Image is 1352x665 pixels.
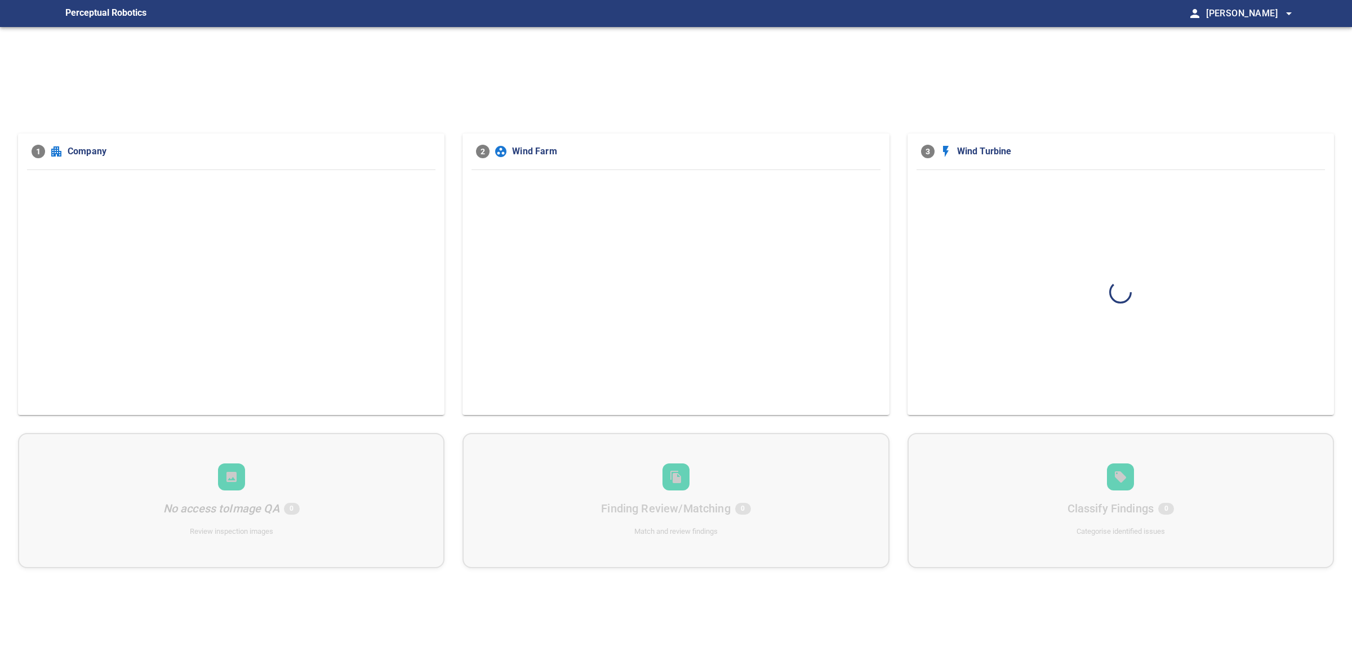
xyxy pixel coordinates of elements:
[921,145,935,158] span: 3
[1202,2,1296,25] button: [PERSON_NAME]
[1206,6,1296,21] span: [PERSON_NAME]
[32,145,45,158] span: 1
[68,145,431,158] span: Company
[1188,7,1202,20] span: person
[476,145,490,158] span: 2
[65,5,146,23] figcaption: Perceptual Robotics
[1282,7,1296,20] span: arrow_drop_down
[512,145,875,158] span: Wind Farm
[957,145,1320,158] span: Wind Turbine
